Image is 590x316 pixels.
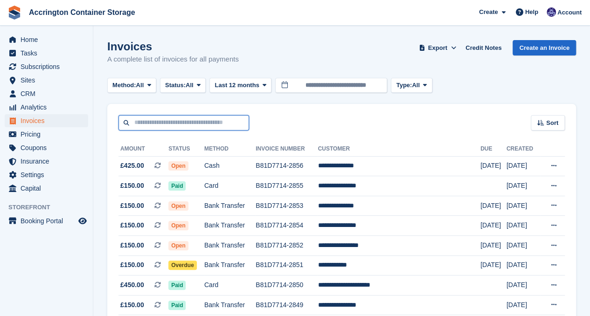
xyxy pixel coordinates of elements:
td: [DATE] [507,275,540,295]
span: Status: [165,81,186,90]
span: Open [168,201,188,211]
span: Home [21,33,76,46]
a: menu [5,182,88,195]
td: B81D7714-2850 [256,275,318,295]
td: B81D7714-2853 [256,196,318,216]
span: Account [557,8,582,17]
span: £450.00 [120,280,144,290]
td: Card [204,275,256,295]
span: Method: [112,81,136,90]
span: £150.00 [120,201,144,211]
span: All [136,81,144,90]
a: menu [5,33,88,46]
span: Open [168,241,188,250]
span: Invoices [21,114,76,127]
a: menu [5,87,88,100]
th: Due [480,142,507,157]
button: Export [417,40,458,55]
span: Type: [396,81,412,90]
a: menu [5,101,88,114]
span: Sort [546,118,558,128]
td: B81D7714-2855 [256,176,318,196]
span: Overdue [168,261,197,270]
span: £150.00 [120,220,144,230]
a: menu [5,214,88,227]
span: £150.00 [120,181,144,191]
span: £150.00 [120,260,144,270]
button: Method: All [107,78,156,93]
a: menu [5,141,88,154]
td: Bank Transfer [204,216,256,236]
td: B81D7714-2852 [256,236,318,256]
span: CRM [21,87,76,100]
td: Bank Transfer [204,255,256,275]
span: Help [525,7,538,17]
span: Coupons [21,141,76,154]
a: menu [5,114,88,127]
span: Storefront [8,203,93,212]
th: Method [204,142,256,157]
a: menu [5,168,88,181]
td: [DATE] [480,236,507,256]
span: Open [168,221,188,230]
th: Invoice Number [256,142,318,157]
a: Credit Notes [462,40,505,55]
span: All [186,81,194,90]
span: Paid [168,281,186,290]
span: Pricing [21,128,76,141]
td: B81D7714-2856 [256,156,318,176]
span: Booking Portal [21,214,76,227]
td: [DATE] [507,255,540,275]
td: [DATE] [507,216,540,236]
th: Customer [318,142,480,157]
span: Export [428,43,447,53]
span: £150.00 [120,240,144,250]
span: £425.00 [120,161,144,171]
span: Last 12 months [215,81,259,90]
span: Paid [168,301,186,310]
td: Bank Transfer [204,295,256,315]
button: Status: All [160,78,206,93]
span: Open [168,161,188,171]
td: Bank Transfer [204,196,256,216]
button: Type: All [391,78,432,93]
th: Status [168,142,204,157]
th: Amount [118,142,168,157]
td: [DATE] [480,156,507,176]
span: Create [479,7,498,17]
img: stora-icon-8386f47178a22dfd0bd8f6a31ec36ba5ce8667c1dd55bd0f319d3a0aa187defe.svg [7,6,21,20]
td: B81D7714-2849 [256,295,318,315]
a: Create an Invoice [513,40,576,55]
td: Card [204,176,256,196]
span: Sites [21,74,76,87]
span: Insurance [21,155,76,168]
a: menu [5,74,88,87]
a: menu [5,60,88,73]
a: menu [5,155,88,168]
span: Subscriptions [21,60,76,73]
td: B81D7714-2851 [256,255,318,275]
p: A complete list of invoices for all payments [107,54,239,65]
h1: Invoices [107,40,239,53]
td: [DATE] [480,216,507,236]
a: menu [5,47,88,60]
a: Preview store [77,215,88,227]
span: Analytics [21,101,76,114]
span: All [412,81,420,90]
td: [DATE] [507,236,540,256]
span: Paid [168,181,186,191]
td: [DATE] [480,196,507,216]
span: Settings [21,168,76,181]
span: Capital [21,182,76,195]
td: [DATE] [507,196,540,216]
th: Created [507,142,540,157]
span: Tasks [21,47,76,60]
td: B81D7714-2854 [256,216,318,236]
a: Accrington Container Storage [25,5,139,20]
td: [DATE] [507,176,540,196]
td: [DATE] [507,295,540,315]
td: Bank Transfer [204,236,256,256]
span: £150.00 [120,300,144,310]
a: menu [5,128,88,141]
td: [DATE] [507,156,540,176]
